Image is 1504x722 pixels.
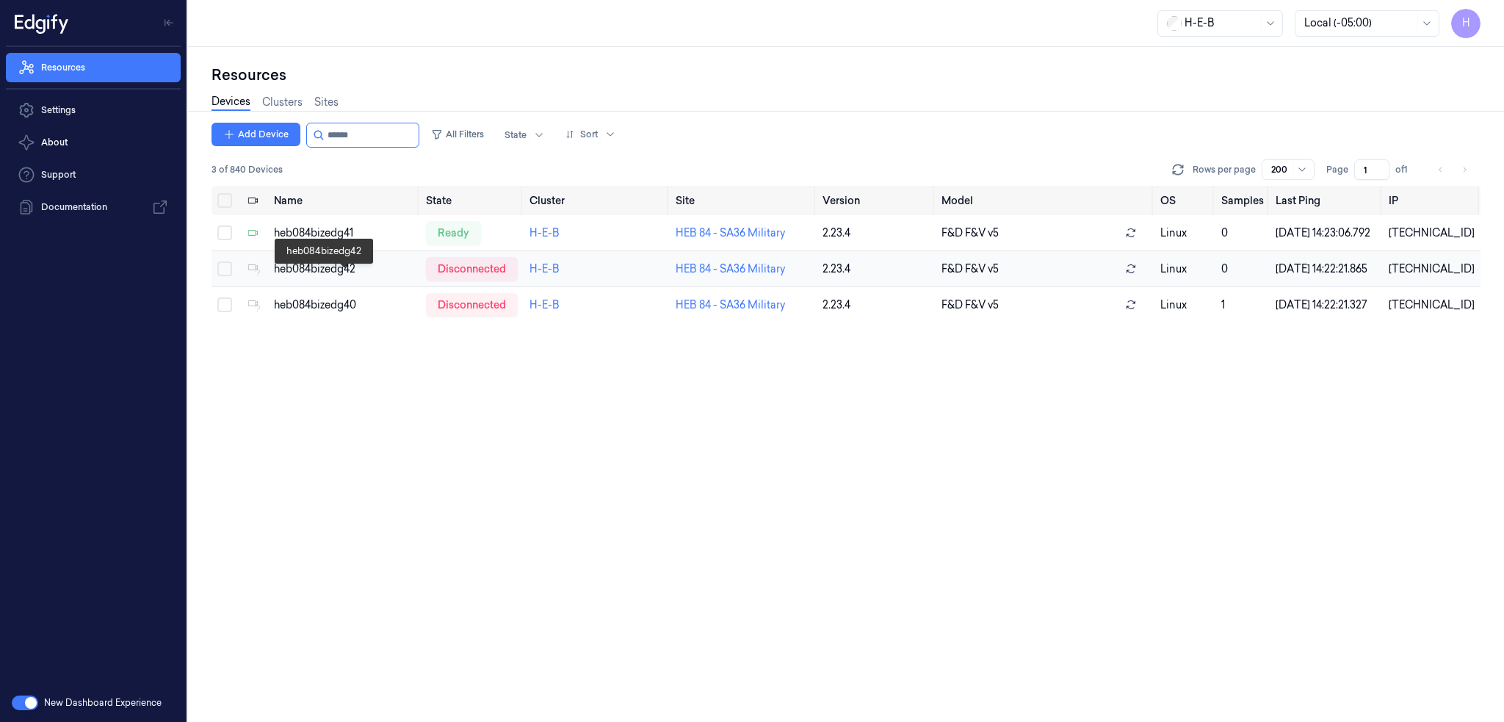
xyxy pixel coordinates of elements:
a: Sites [314,95,339,110]
div: 2.23.4 [822,261,929,277]
span: F&D F&V v5 [941,225,999,241]
p: linux [1160,297,1210,313]
div: [TECHNICAL_ID] [1389,225,1475,241]
div: 0 [1221,261,1264,277]
p: linux [1160,225,1210,241]
a: Devices [211,94,250,111]
th: Site [670,186,817,215]
button: All Filters [425,123,490,146]
button: Select all [217,193,232,208]
button: Select row [217,261,232,276]
p: Rows per page [1193,163,1256,176]
button: Toggle Navigation [157,11,181,35]
a: H-E-B [529,298,560,311]
div: 2.23.4 [822,297,929,313]
button: Select row [217,225,232,240]
a: Resources [6,53,181,82]
div: disconnected [426,293,518,317]
button: H [1451,9,1480,38]
th: State [420,186,524,215]
a: Support [6,160,181,189]
button: About [6,128,181,157]
a: Settings [6,95,181,125]
div: 0 [1221,225,1264,241]
div: [DATE] 14:22:21.327 [1276,297,1377,313]
a: H-E-B [529,226,560,239]
div: [TECHNICAL_ID] [1389,297,1475,313]
th: Model [936,186,1154,215]
th: Version [817,186,935,215]
a: Documentation [6,192,181,222]
div: 2.23.4 [822,225,929,241]
span: F&D F&V v5 [941,297,999,313]
a: HEB 84 - SA36 Military [676,298,785,311]
div: [DATE] 14:23:06.792 [1276,225,1377,241]
th: Cluster [524,186,670,215]
span: 3 of 840 Devices [211,163,283,176]
p: linux [1160,261,1210,277]
th: Samples [1215,186,1270,215]
div: 1 [1221,297,1264,313]
a: HEB 84 - SA36 Military [676,226,785,239]
a: H-E-B [529,262,560,275]
th: Last Ping [1270,186,1383,215]
div: heb084bizedg42 [274,261,413,277]
button: Select row [217,297,232,312]
div: [DATE] 14:22:21.865 [1276,261,1377,277]
th: IP [1383,186,1480,215]
nav: pagination [1431,159,1475,180]
button: Add Device [211,123,300,146]
div: heb084bizedg41 [274,225,413,241]
th: OS [1154,186,1215,215]
div: disconnected [426,257,518,281]
div: [TECHNICAL_ID] [1389,261,1475,277]
th: Name [268,186,419,215]
div: Resources [211,65,1480,85]
div: heb084bizedg40 [274,297,413,313]
span: F&D F&V v5 [941,261,999,277]
span: Page [1326,163,1348,176]
span: of 1 [1395,163,1419,176]
a: HEB 84 - SA36 Military [676,262,785,275]
a: Clusters [262,95,303,110]
div: ready [426,221,481,245]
